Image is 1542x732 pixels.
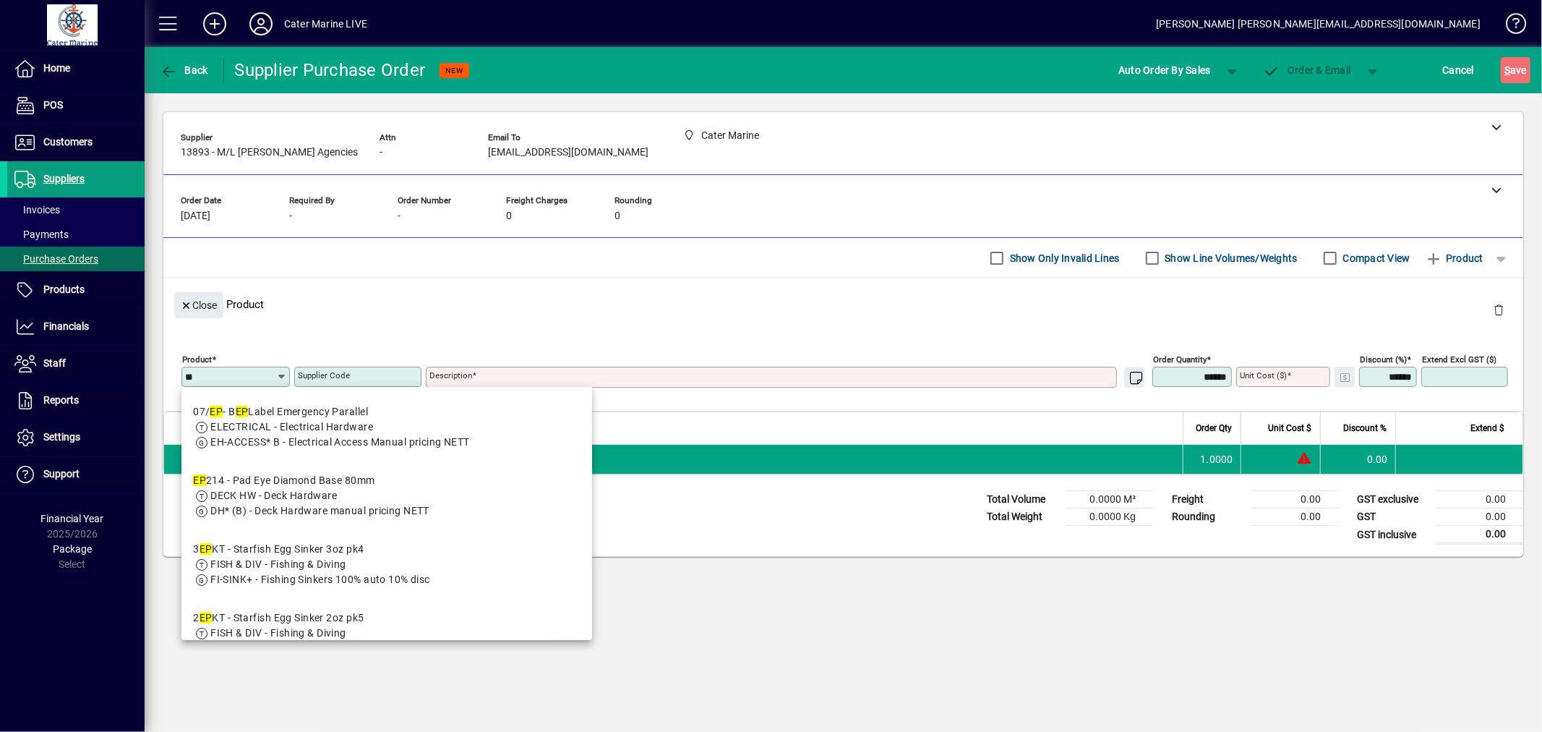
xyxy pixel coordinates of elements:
[145,57,224,83] app-page-header-button: Back
[1470,420,1504,436] span: Extend $
[7,309,145,345] a: Financials
[1066,508,1153,526] td: 0.0000 Kg
[210,490,337,501] span: DECK HW - Deck Hardware
[193,542,430,557] div: 3 KT - Starfish Egg Sinker 3oz pk4
[1162,251,1298,265] label: Show Line Volumes/Weights
[289,210,292,222] span: -
[7,383,145,419] a: Reports
[1165,508,1251,526] td: Rounding
[174,292,223,318] button: Close
[7,456,145,493] a: Support
[1240,370,1287,380] mat-label: Unit Cost ($)
[1153,354,1207,365] mat-label: Order Quantity
[210,558,346,570] span: FISH & DIV - Fishing & Diving
[14,253,98,265] span: Purchase Orders
[1360,354,1407,365] mat-label: Discount (%)
[14,229,69,240] span: Payments
[1350,491,1436,508] td: GST exclusive
[1481,303,1516,316] app-page-header-button: Delete
[7,51,145,87] a: Home
[180,294,218,318] span: Close
[1165,491,1251,508] td: Freight
[1196,420,1232,436] span: Order Qty
[210,505,429,516] span: DH* (B) - Deck Hardware manual pricing NETT
[980,491,1066,508] td: Total Volume
[7,247,145,271] a: Purchase Orders
[1350,508,1436,526] td: GST
[181,147,358,158] span: 13893 - M/L [PERSON_NAME] Agencies
[506,210,512,222] span: 0
[156,57,212,83] button: Back
[7,420,145,456] a: Settings
[1504,59,1527,82] span: ave
[7,222,145,247] a: Payments
[210,421,373,433] span: ELECTRICAL - Electrical Hardware
[43,136,93,148] span: Customers
[1436,526,1523,544] td: 0.00
[1443,59,1475,82] span: Cancel
[1504,64,1510,76] span: S
[181,393,592,461] mat-option: 07/EP - BEP Label Emergency Parallel
[160,64,208,76] span: Back
[181,461,592,530] mat-option: EP214 - Pad Eye Diamond Base 80mm
[210,436,470,448] span: EH-ACCESS* B - Electrical Access Manual pricing NETT
[43,284,85,295] span: Products
[163,278,1523,331] div: Product
[43,431,80,443] span: Settings
[236,406,249,417] em: EP
[1340,251,1410,265] label: Compact View
[1439,57,1478,83] button: Cancel
[210,627,346,639] span: FISH & DIV - Fishing & Diving
[7,88,145,124] a: POS
[298,370,350,380] mat-label: Supplier Code
[238,11,284,37] button: Profile
[980,508,1066,526] td: Total Weight
[43,99,63,111] span: POS
[210,406,223,417] em: EP
[193,473,429,488] div: 214 - Pad Eye Diamond Base 80mm
[43,357,66,369] span: Staff
[7,272,145,308] a: Products
[1501,57,1530,83] button: Save
[1183,445,1241,474] td: 1.0000
[1481,292,1516,327] button: Delete
[380,147,382,158] span: -
[210,574,430,585] span: FI-SINK+ - Fishing Sinkers 100% auto 10% disc
[1436,491,1523,508] td: 0.00
[1320,445,1395,474] td: 0.00
[181,599,592,668] mat-option: 2EPKT - Starfish Egg Sinker 2oz pk5
[614,210,620,222] span: 0
[1268,420,1311,436] span: Unit Cost $
[284,12,367,35] div: Cater Marine LIVE
[200,612,213,624] em: EP
[7,197,145,222] a: Invoices
[445,66,463,75] span: NEW
[1436,508,1523,526] td: 0.00
[181,210,210,222] span: [DATE]
[193,610,430,626] div: 2 KT - Starfish Egg Sinker 2oz pk5
[7,346,145,382] a: Staff
[1118,59,1211,82] span: Auto Order By Sales
[1251,508,1338,526] td: 0.00
[43,173,85,184] span: Suppliers
[41,513,104,524] span: Financial Year
[14,204,60,216] span: Invoices
[1256,57,1358,83] button: Order & Email
[1343,420,1387,436] span: Discount %
[1251,491,1338,508] td: 0.00
[1111,57,1218,83] button: Auto Order By Sales
[1495,3,1524,50] a: Knowledge Base
[1350,526,1436,544] td: GST inclusive
[200,543,213,555] em: EP
[53,543,92,555] span: Package
[192,11,238,37] button: Add
[193,404,470,420] div: 07/ - B Label Emergency Parallel
[398,210,401,222] span: -
[193,474,206,486] em: EP
[429,370,472,380] mat-label: Description
[7,124,145,161] a: Customers
[1156,12,1481,35] div: [PERSON_NAME] [PERSON_NAME][EMAIL_ADDRESS][DOMAIN_NAME]
[43,320,89,332] span: Financials
[43,62,70,74] span: Home
[43,394,79,406] span: Reports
